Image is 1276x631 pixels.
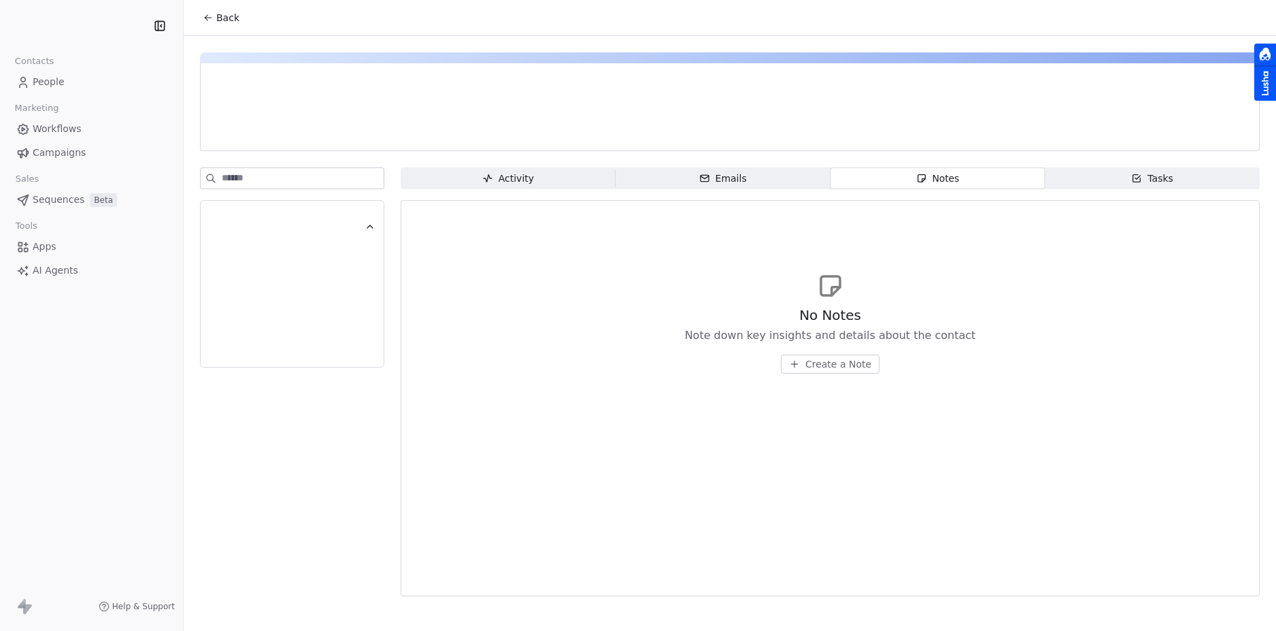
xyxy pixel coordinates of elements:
[699,172,747,186] div: Emails
[195,5,248,30] button: Back
[33,122,82,136] span: Workflows
[482,172,534,186] div: Activity
[685,327,976,344] span: Note down key insights and details about the contact
[11,118,172,140] a: Workflows
[90,193,117,207] span: Beta
[216,11,239,25] span: Back
[10,216,43,236] span: Tools
[33,263,78,278] span: AI Agents
[781,355,879,374] button: Create a Note
[99,601,175,612] a: Help & Support
[33,240,56,254] span: Apps
[799,306,861,325] span: No Notes
[10,169,45,189] span: Sales
[11,71,172,93] a: People
[11,259,172,282] a: AI Agents
[9,51,60,71] span: Contacts
[1131,172,1173,186] div: Tasks
[33,146,86,160] span: Campaigns
[805,357,871,371] span: Create a Note
[33,193,84,207] span: Sequences
[33,75,65,89] span: People
[9,98,65,118] span: Marketing
[11,189,172,211] a: SequencesBeta
[11,236,172,258] a: Apps
[112,601,175,612] span: Help & Support
[11,142,172,164] a: Campaigns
